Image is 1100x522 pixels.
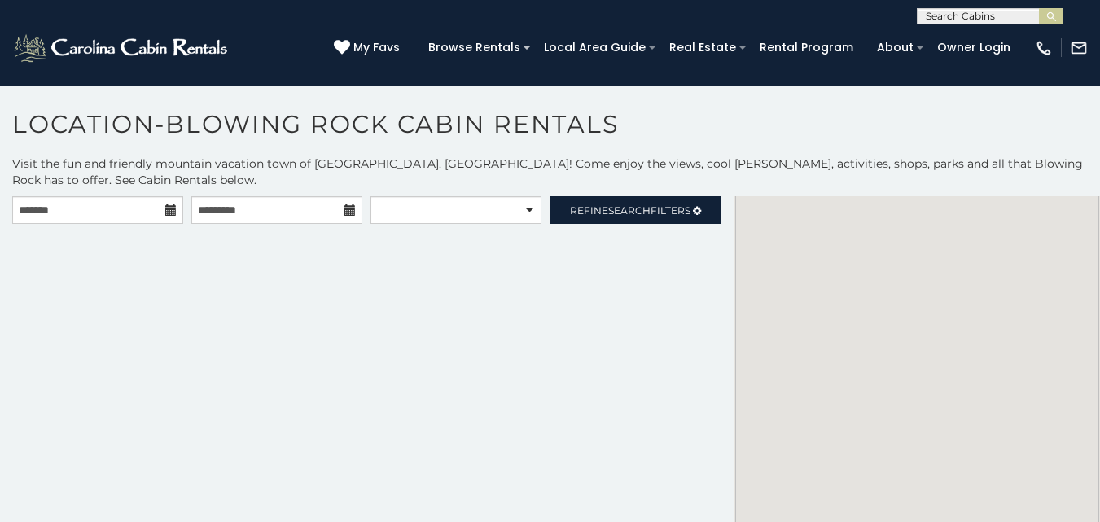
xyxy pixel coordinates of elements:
[1070,39,1088,57] img: mail-regular-white.png
[869,35,922,60] a: About
[752,35,861,60] a: Rental Program
[1035,39,1053,57] img: phone-regular-white.png
[353,39,400,56] span: My Favs
[536,35,654,60] a: Local Area Guide
[608,204,651,217] span: Search
[12,32,232,64] img: White-1-2.png
[550,196,721,224] a: RefineSearchFilters
[570,204,690,217] span: Refine Filters
[929,35,1019,60] a: Owner Login
[334,39,404,57] a: My Favs
[661,35,744,60] a: Real Estate
[420,35,528,60] a: Browse Rentals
